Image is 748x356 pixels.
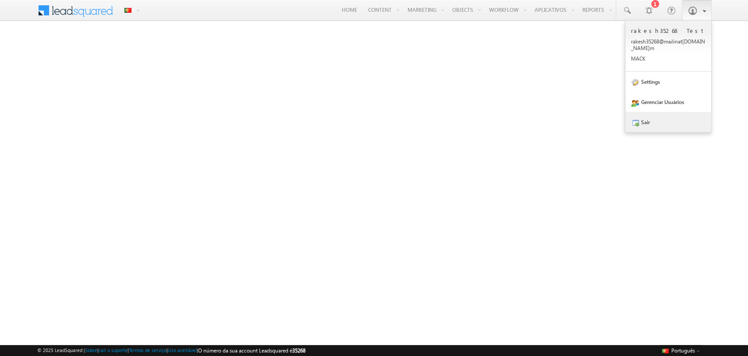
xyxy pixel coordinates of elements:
[198,347,305,354] span: O número da sua account Leadsquared é
[625,92,711,112] a: Gerenciar usuários
[671,347,695,354] span: Português
[85,347,97,353] a: Sobre
[625,112,711,132] a: Sair
[631,38,705,51] p: rakes h3526 8@mai linat [DOMAIN_NAME] m
[99,347,128,353] a: call o suporte
[37,346,305,355] span: © 2025 LeadSquared | | | | |
[631,27,705,34] p: rakesh35268 Test
[168,347,197,353] a: Uso aceitável
[625,21,711,72] a: rakesh35268 Test rakesh35268@mailinat[DOMAIN_NAME]m MACK
[659,345,702,356] button: Português
[631,55,705,62] p: MACK
[129,347,167,353] a: Termos de serviço
[292,347,305,354] span: 35268
[625,72,711,92] a: settings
